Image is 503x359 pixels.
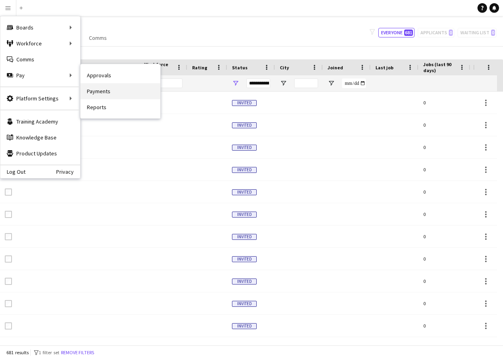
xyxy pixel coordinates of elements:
a: Knowledge Base [0,129,80,145]
span: City [280,65,289,71]
input: Row Selection is disabled for this row (unchecked) [5,322,12,330]
button: Open Filter Menu [232,80,239,87]
button: Open Filter Menu [280,80,287,87]
div: Workforce [0,35,80,51]
div: 0 [419,315,470,337]
span: Invited [232,279,257,284]
button: Everyone681 [378,28,415,37]
div: Platform Settings [0,90,80,106]
a: Approvals [81,67,160,83]
input: Row Selection is disabled for this row (unchecked) [5,278,12,285]
span: Invited [232,167,257,173]
div: 0 [419,181,470,203]
div: 0 [419,337,470,359]
div: Pay [0,67,80,83]
span: Jobs (last 90 days) [423,61,456,73]
span: Comms [89,34,107,41]
span: 681 [404,29,413,36]
div: 0 [419,92,470,114]
div: 0 [419,136,470,158]
span: Invited [232,100,257,106]
a: Comms [0,51,80,67]
div: 0 [419,248,470,270]
a: Comms [86,33,110,43]
input: Row Selection is disabled for this row (unchecked) [5,300,12,307]
span: Invited [232,122,257,128]
span: Invited [232,145,257,151]
span: Rating [192,65,207,71]
a: Reports [81,99,160,115]
span: Workforce ID [144,61,173,73]
a: Product Updates [0,145,80,161]
span: Invited [232,212,257,218]
div: 0 [419,292,470,314]
div: Boards [0,20,80,35]
a: Payments [81,83,160,99]
button: Open Filter Menu [328,80,335,87]
span: Invited [232,301,257,307]
input: Row Selection is disabled for this row (unchecked) [5,211,12,218]
a: Training Academy [0,114,80,129]
div: 0 [419,270,470,292]
span: 1 filter set [39,349,59,355]
input: Row Selection is disabled for this row (unchecked) [5,255,12,263]
input: Row Selection is disabled for this row (unchecked) [5,188,12,196]
span: Status [232,65,248,71]
span: Last job [375,65,393,71]
span: Invited [232,256,257,262]
input: Joined Filter Input [342,78,366,88]
span: Invited [232,189,257,195]
a: Log Out [0,169,26,175]
a: Privacy [56,169,80,175]
div: 0 [419,203,470,225]
input: Row Selection is disabled for this row (unchecked) [5,233,12,240]
div: 0 [419,114,470,136]
div: 0 [419,226,470,247]
button: Remove filters [59,348,96,357]
span: Invited [232,234,257,240]
input: Workforce ID Filter Input [159,78,183,88]
span: Joined [328,65,343,71]
input: City Filter Input [294,78,318,88]
div: 0 [419,159,470,180]
span: Invited [232,323,257,329]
